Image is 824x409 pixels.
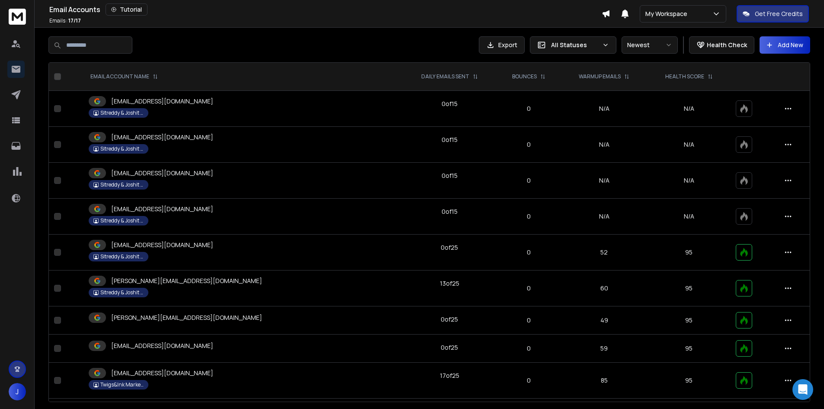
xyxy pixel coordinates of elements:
[502,344,555,353] p: 0
[49,17,81,24] p: Emails :
[111,169,213,177] p: [EMAIL_ADDRESS][DOMAIN_NAME]
[442,100,458,108] div: 0 of 15
[440,279,459,288] div: 13 of 25
[707,41,747,49] p: Health Check
[111,241,213,249] p: [EMAIL_ADDRESS][DOMAIN_NAME]
[760,36,810,54] button: Add New
[111,313,262,322] p: [PERSON_NAME][EMAIL_ADDRESS][DOMAIN_NAME]
[755,10,803,18] p: Get Free Credits
[737,5,809,23] button: Get Free Credits
[9,383,26,400] button: J
[441,243,458,252] div: 0 of 25
[100,181,144,188] p: Sitreddy & Joshit Workspace
[648,335,731,363] td: 95
[561,163,648,199] td: N/A
[648,271,731,306] td: 95
[561,271,648,306] td: 60
[100,109,144,116] p: Sitreddy & Joshit Workspace
[111,133,213,142] p: [EMAIL_ADDRESS][DOMAIN_NAME]
[90,73,158,80] div: EMAIL ACCOUNT NAME
[100,381,144,388] p: Twigs&Ink Marketing
[648,235,731,271] td: 95
[648,306,731,335] td: 95
[665,73,704,80] p: HEALTH SCORE
[645,10,691,18] p: My Workspace
[502,248,555,257] p: 0
[653,140,725,149] p: N/A
[68,17,81,24] span: 17 / 17
[442,171,458,180] div: 0 of 15
[441,315,458,324] div: 0 of 25
[561,306,648,335] td: 49
[561,335,648,363] td: 59
[106,3,147,16] button: Tutorial
[100,217,144,224] p: Sitreddy & Joshit Workspace
[440,371,459,380] div: 17 of 25
[502,316,555,325] p: 0
[111,341,213,350] p: [EMAIL_ADDRESS][DOMAIN_NAME]
[502,284,555,293] p: 0
[653,104,725,113] p: N/A
[100,289,144,296] p: Sitreddy & Joshit Workspace
[512,73,537,80] p: BOUNCES
[502,176,555,185] p: 0
[111,369,213,377] p: [EMAIL_ADDRESS][DOMAIN_NAME]
[502,140,555,149] p: 0
[561,235,648,271] td: 52
[561,91,648,127] td: N/A
[502,104,555,113] p: 0
[100,145,144,152] p: Sitreddy & Joshit Workspace
[792,379,813,400] div: Open Intercom Messenger
[442,207,458,216] div: 0 of 15
[100,253,144,260] p: Sitreddy & Joshit Workspace
[579,73,621,80] p: WARMUP EMAILS
[111,97,213,106] p: [EMAIL_ADDRESS][DOMAIN_NAME]
[49,3,602,16] div: Email Accounts
[653,212,725,221] p: N/A
[502,212,555,221] p: 0
[653,176,725,185] p: N/A
[648,363,731,399] td: 95
[689,36,754,54] button: Health Check
[442,135,458,144] div: 0 of 15
[111,205,213,213] p: [EMAIL_ADDRESS][DOMAIN_NAME]
[479,36,525,54] button: Export
[561,199,648,235] td: N/A
[421,73,469,80] p: DAILY EMAILS SENT
[561,127,648,163] td: N/A
[551,41,599,49] p: All Statuses
[561,363,648,399] td: 85
[111,277,262,285] p: [PERSON_NAME][EMAIL_ADDRESS][DOMAIN_NAME]
[622,36,678,54] button: Newest
[441,343,458,352] div: 0 of 25
[502,376,555,385] p: 0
